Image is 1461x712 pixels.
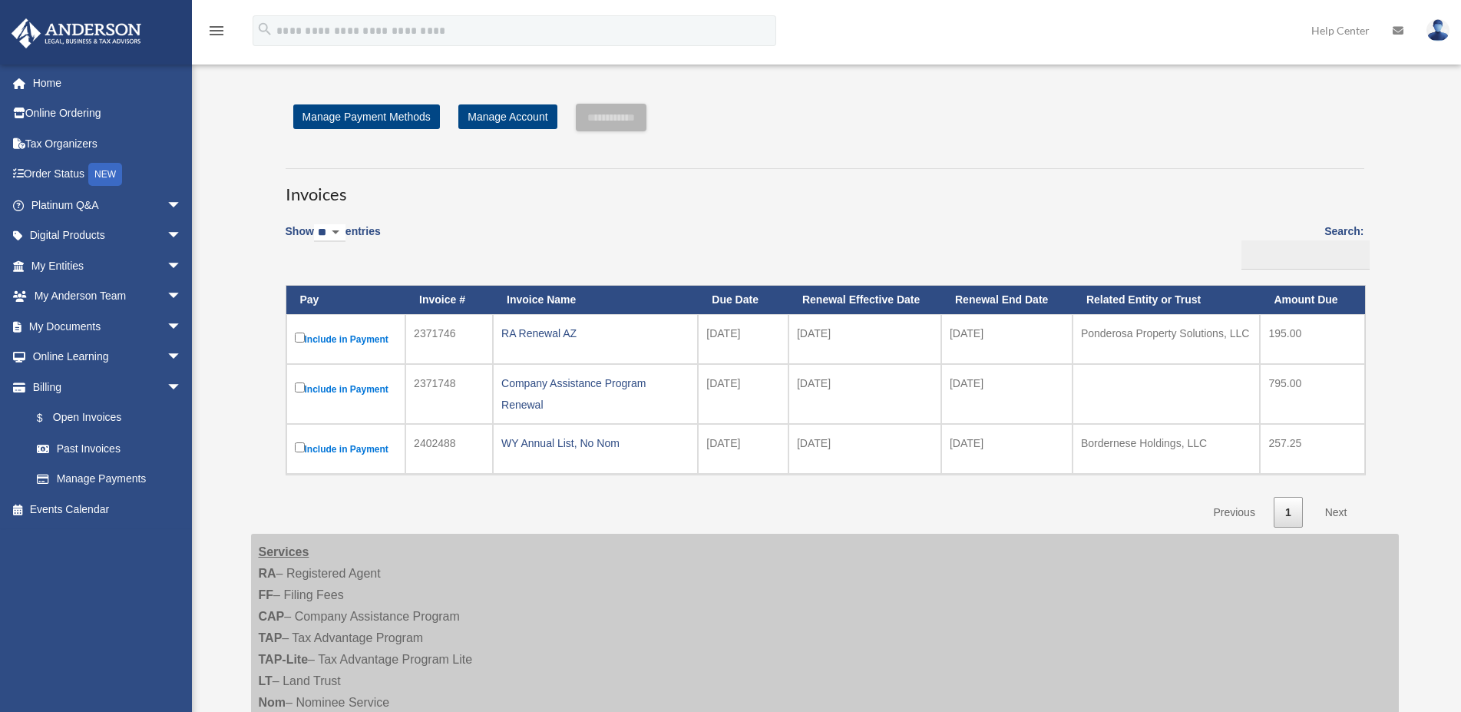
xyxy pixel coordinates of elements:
[941,364,1073,424] td: [DATE]
[295,330,398,349] label: Include in Payment
[259,674,273,687] strong: LT
[167,220,197,252] span: arrow_drop_down
[1241,240,1370,270] input: Search:
[88,163,122,186] div: NEW
[501,432,689,454] div: WY Annual List, No Nom
[405,314,493,364] td: 2371746
[1426,19,1449,41] img: User Pic
[11,250,205,281] a: My Entitiesarrow_drop_down
[501,323,689,344] div: RA Renewal AZ
[295,382,305,392] input: Include in Payment
[788,424,941,474] td: [DATE]
[788,364,941,424] td: [DATE]
[941,286,1073,314] th: Renewal End Date: activate to sort column ascending
[11,159,205,190] a: Order StatusNEW
[207,27,226,40] a: menu
[293,104,440,129] a: Manage Payment Methods
[501,373,689,416] div: Company Assistance Program Renewal
[788,314,941,364] td: [DATE]
[698,286,788,314] th: Due Date: activate to sort column ascending
[256,21,273,38] i: search
[21,464,197,495] a: Manage Payments
[167,311,197,343] span: arrow_drop_down
[11,494,205,525] a: Events Calendar
[1073,286,1261,314] th: Related Entity or Trust: activate to sort column ascending
[493,286,698,314] th: Invoice Name: activate to sort column ascending
[458,104,557,129] a: Manage Account
[167,342,197,373] span: arrow_drop_down
[167,250,197,282] span: arrow_drop_down
[259,631,283,644] strong: TAP
[11,281,205,312] a: My Anderson Teamarrow_drop_down
[1260,424,1364,474] td: 257.25
[405,364,493,424] td: 2371748
[295,442,305,452] input: Include in Payment
[207,22,226,40] i: menu
[1202,497,1266,528] a: Previous
[45,409,53,428] span: $
[259,696,286,709] strong: Nom
[1260,286,1364,314] th: Amount Due: activate to sort column ascending
[1260,314,1364,364] td: 195.00
[259,653,309,666] strong: TAP-Lite
[941,424,1073,474] td: [DATE]
[286,286,406,314] th: Pay: activate to sort column descending
[167,190,197,221] span: arrow_drop_down
[7,18,146,48] img: Anderson Advisors Platinum Portal
[405,286,493,314] th: Invoice #: activate to sort column ascending
[11,220,205,251] a: Digital Productsarrow_drop_down
[1260,364,1364,424] td: 795.00
[259,545,309,558] strong: Services
[259,588,274,601] strong: FF
[21,402,190,434] a: $Open Invoices
[698,314,788,364] td: [DATE]
[259,567,276,580] strong: RA
[1314,497,1359,528] a: Next
[1274,497,1303,528] a: 1
[11,342,205,373] a: Online Learningarrow_drop_down
[11,190,205,220] a: Platinum Q&Aarrow_drop_down
[1073,314,1261,364] td: Ponderosa Property Solutions, LLC
[295,333,305,343] input: Include in Payment
[295,439,398,459] label: Include in Payment
[167,372,197,403] span: arrow_drop_down
[21,433,197,464] a: Past Invoices
[11,372,197,402] a: Billingarrow_drop_down
[698,424,788,474] td: [DATE]
[286,222,381,257] label: Show entries
[314,224,345,242] select: Showentries
[941,314,1073,364] td: [DATE]
[167,281,197,313] span: arrow_drop_down
[698,364,788,424] td: [DATE]
[259,610,285,623] strong: CAP
[286,168,1364,207] h3: Invoices
[11,98,205,129] a: Online Ordering
[295,379,398,399] label: Include in Payment
[1073,424,1261,474] td: Bordernese Holdings, LLC
[11,68,205,98] a: Home
[11,311,205,342] a: My Documentsarrow_drop_down
[405,424,493,474] td: 2402488
[11,128,205,159] a: Tax Organizers
[788,286,941,314] th: Renewal Effective Date: activate to sort column ascending
[1236,222,1364,270] label: Search:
